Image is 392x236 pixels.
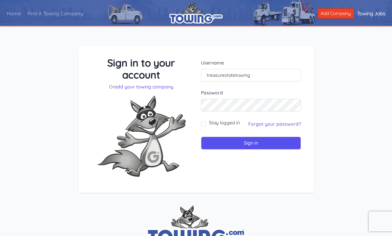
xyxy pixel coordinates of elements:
img: Fox-Excited.png [91,90,191,182]
a: Add Company [318,8,354,19]
a: add your towing company [114,84,173,90]
a: Find A Towing Company [24,5,87,23]
img: logo.png [169,2,223,24]
p: Or [91,83,191,90]
a: Forgot your password? [248,121,301,127]
h3: Sign in to your account [91,57,191,81]
label: Password [201,89,301,96]
a: Home [3,5,24,23]
label: Stay logged in [209,119,240,126]
input: Sign in [201,137,301,150]
a: Towing Jobs [354,5,389,23]
label: Username [201,59,301,66]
